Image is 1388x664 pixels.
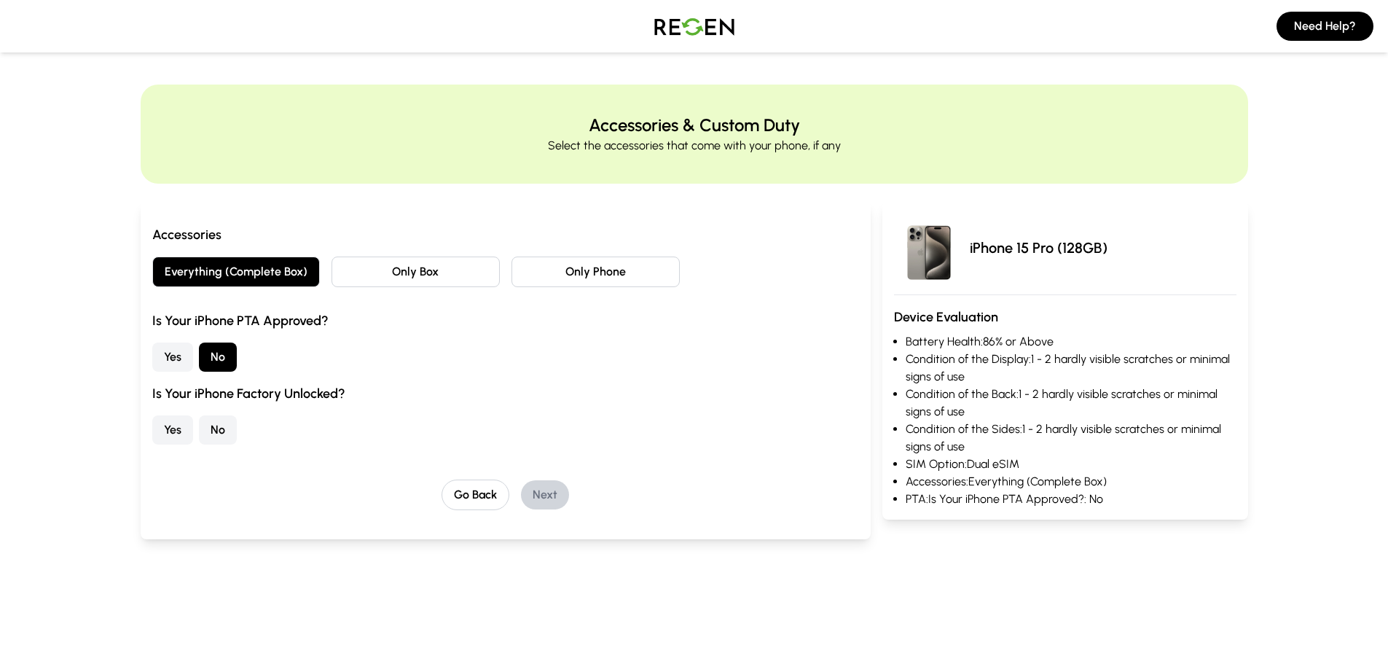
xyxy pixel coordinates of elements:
button: Need Help? [1277,12,1373,41]
h3: Is Your iPhone PTA Approved? [152,310,860,331]
button: Only Box [332,257,500,287]
p: iPhone 15 Pro (128GB) [970,238,1107,258]
li: Condition of the Sides: 1 - 2 hardly visible scratches or minimal signs of use [906,421,1236,456]
button: Only Phone [511,257,680,287]
button: Yes [152,415,193,445]
button: Yes [152,343,193,372]
h2: Accessories & Custom Duty [589,114,800,137]
h3: Device Evaluation [894,307,1236,327]
button: Go Back [442,480,509,510]
li: Condition of the Display: 1 - 2 hardly visible scratches or minimal signs of use [906,351,1236,386]
li: Condition of the Back: 1 - 2 hardly visible scratches or minimal signs of use [906,386,1236,421]
p: Select the accessories that come with your phone, if any [548,137,841,155]
img: iPhone 15 Pro [894,213,964,283]
h3: Is Your iPhone Factory Unlocked? [152,383,860,404]
button: No [199,343,237,372]
li: PTA: Is Your iPhone PTA Approved?: No [906,491,1236,508]
img: Logo [643,6,745,47]
li: Accessories: Everything (Complete Box) [906,473,1236,491]
button: Next [521,480,569,509]
button: Everything (Complete Box) [152,257,321,287]
li: SIM Option: Dual eSIM [906,456,1236,473]
h3: Accessories [152,224,860,245]
button: No [199,415,237,445]
li: Battery Health: 86% or Above [906,333,1236,351]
